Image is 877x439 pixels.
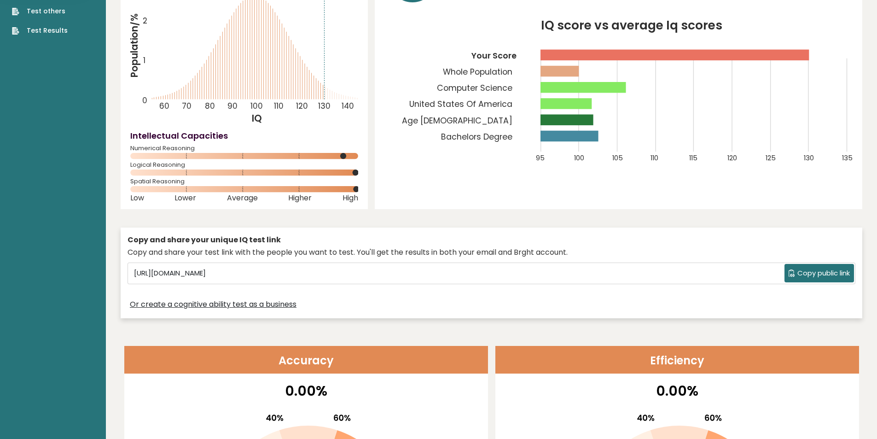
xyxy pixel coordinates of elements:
a: Test Results [12,26,68,35]
tspan: 135 [842,153,853,163]
tspan: IQ score vs average Iq scores [541,17,722,34]
tspan: 110 [274,100,284,111]
tspan: 100 [250,100,263,111]
tspan: 0 [142,95,147,106]
tspan: Bachelors Degree [441,131,512,142]
a: Or create a cognitive ability test as a business [130,299,296,310]
header: Efficiency [495,346,859,374]
span: Low [130,196,144,200]
span: Higher [288,196,312,200]
tspan: 120 [296,100,308,111]
div: Copy and share your test link with the people you want to test. You'll get the results in both yo... [128,247,855,258]
p: 0.00% [130,380,482,401]
tspan: 130 [319,100,331,111]
span: High [343,196,358,200]
tspan: Whole Population [443,66,512,77]
tspan: 60 [159,100,169,111]
tspan: United States Of America [409,99,512,110]
tspan: 1 [143,55,145,66]
span: Average [227,196,258,200]
tspan: 115 [689,153,697,163]
tspan: Your Score [471,50,517,61]
tspan: 105 [612,153,623,163]
button: Copy public link [784,264,854,282]
tspan: 125 [766,153,776,163]
h4: Intellectual Capacities [130,129,358,142]
tspan: 70 [182,100,192,111]
tspan: Computer Science [437,82,512,94]
tspan: 95 [536,153,545,163]
tspan: 140 [342,100,354,111]
tspan: 110 [650,153,658,163]
tspan: Age [DEMOGRAPHIC_DATA] [402,115,512,126]
span: Lower [174,196,196,200]
span: Spatial Reasoning [130,180,358,183]
tspan: 120 [727,153,737,163]
p: 0.00% [501,380,853,401]
span: Copy public link [797,268,850,279]
header: Accuracy [124,346,488,374]
a: Test others [12,6,68,16]
tspan: Population/% [128,13,141,78]
tspan: 100 [574,153,584,163]
tspan: 90 [227,100,238,111]
span: Logical Reasoning [130,163,358,167]
div: Copy and share your unique IQ test link [128,234,855,246]
tspan: IQ [252,112,262,125]
tspan: 2 [143,16,147,27]
span: Numerical Reasoning [130,146,358,150]
tspan: 80 [205,100,215,111]
tspan: 130 [804,153,814,163]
